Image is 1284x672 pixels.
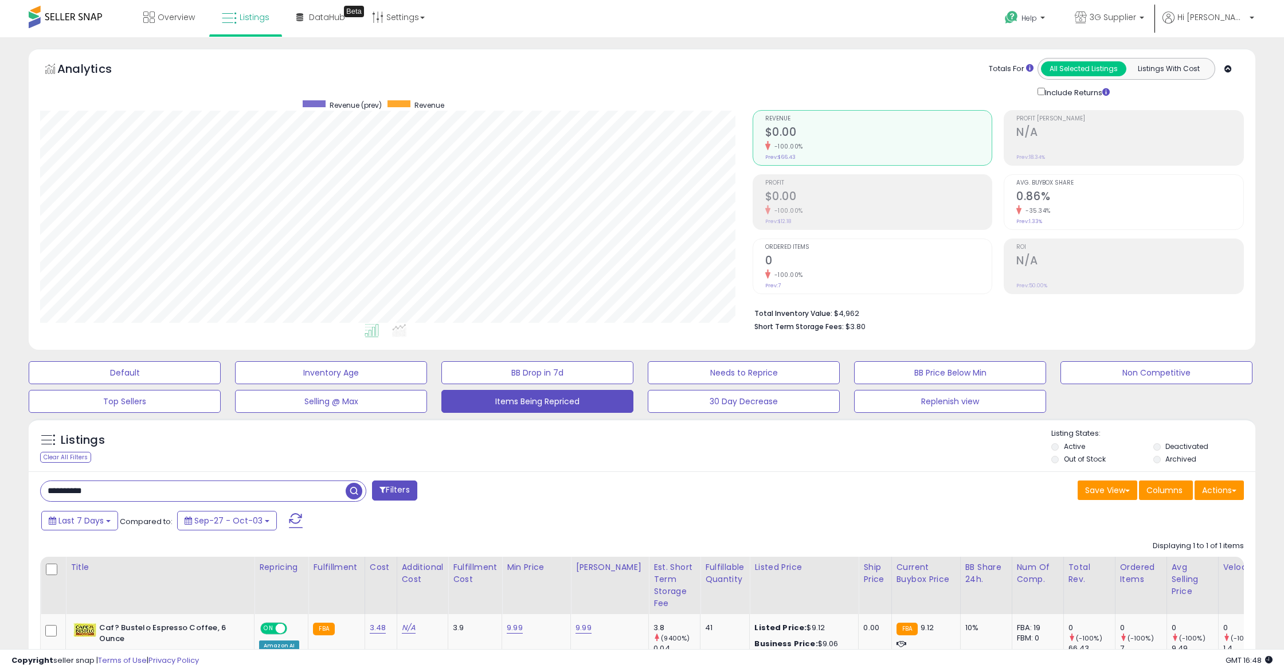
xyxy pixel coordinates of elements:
[770,142,803,151] small: -100.00%
[1126,61,1211,76] button: Listings With Cost
[1139,480,1193,500] button: Columns
[1016,180,1243,186] span: Avg. Buybox Share
[921,622,934,633] span: 9.12
[1004,10,1019,25] i: Get Help
[148,655,199,666] a: Privacy Policy
[754,638,817,649] b: Business Price:
[1016,190,1243,205] h2: 0.86%
[765,116,992,122] span: Revenue
[1021,13,1037,23] span: Help
[1017,623,1055,633] div: FBA: 19
[41,511,118,530] button: Last 7 Days
[1223,643,1270,654] div: 1.4
[1177,11,1246,23] span: Hi [PERSON_NAME]
[1120,561,1162,585] div: Ordered Items
[1226,655,1273,666] span: 2025-10-11 16:48 GMT
[1223,623,1270,633] div: 0
[11,655,199,666] div: seller snap | |
[71,561,249,573] div: Title
[1128,634,1154,643] small: (-100%)
[40,452,91,463] div: Clear All Filters
[1068,623,1115,633] div: 0
[259,561,303,573] div: Repricing
[1165,442,1208,451] label: Deactivated
[1064,454,1106,464] label: Out of Stock
[1016,282,1047,289] small: Prev: 50.00%
[1029,85,1123,99] div: Include Returns
[765,154,796,161] small: Prev: $66.43
[765,244,992,251] span: Ordered Items
[653,623,700,633] div: 3.8
[863,561,886,585] div: Ship Price
[372,480,417,501] button: Filters
[754,622,807,633] b: Listed Price:
[996,2,1056,37] a: Help
[1120,623,1166,633] div: 0
[73,623,96,637] img: 51UAhlqL3BL._SL40_.jpg
[754,623,850,633] div: $9.12
[1017,633,1055,643] div: FBM: 0
[313,561,359,573] div: Fulfillment
[29,361,221,384] button: Default
[158,11,195,23] span: Overview
[1017,561,1059,585] div: Num of Comp.
[648,361,840,384] button: Needs to Reprice
[765,190,992,205] h2: $0.00
[1179,634,1205,643] small: (-100%)
[441,361,633,384] button: BB Drop in 7d
[576,561,644,573] div: [PERSON_NAME]
[1016,218,1042,225] small: Prev: 1.33%
[765,126,992,141] h2: $0.00
[1060,361,1252,384] button: Non Competitive
[705,623,741,633] div: 41
[453,561,497,585] div: Fulfillment Cost
[1172,623,1218,633] div: 0
[370,561,392,573] div: Cost
[120,516,173,527] span: Compared to:
[754,322,844,331] b: Short Term Storage Fees:
[765,218,791,225] small: Prev: $12.18
[1064,442,1085,451] label: Active
[1195,480,1244,500] button: Actions
[370,622,386,634] a: 3.48
[765,254,992,269] h2: 0
[61,432,105,448] h5: Listings
[1172,561,1213,597] div: Avg Selling Price
[414,100,444,110] span: Revenue
[1172,643,1218,654] div: 9.49
[1165,454,1196,464] label: Archived
[754,308,832,318] b: Total Inventory Value:
[453,623,493,633] div: 3.9
[754,561,854,573] div: Listed Price
[1021,206,1051,215] small: -35.34%
[235,361,427,384] button: Inventory Age
[765,180,992,186] span: Profit
[11,655,53,666] strong: Copyright
[507,561,566,573] div: Min Price
[770,271,803,279] small: -100.00%
[965,623,1003,633] div: 10%
[989,64,1034,75] div: Totals For
[653,561,695,610] div: Est. Short Term Storage Fee
[58,515,104,526] span: Last 7 Days
[705,561,745,585] div: Fulfillable Quantity
[1068,561,1110,585] div: Total Rev.
[1078,480,1137,500] button: Save View
[770,206,803,215] small: -100.00%
[1016,244,1243,251] span: ROI
[661,634,690,643] small: (9400%)
[845,321,866,332] span: $3.80
[1090,11,1136,23] span: 3G Supplier
[1162,11,1254,37] a: Hi [PERSON_NAME]
[1051,428,1255,439] p: Listing States:
[57,61,134,80] h5: Analytics
[261,624,276,634] span: ON
[1153,541,1244,552] div: Displaying 1 to 1 of 1 items
[240,11,269,23] span: Listings
[897,623,918,635] small: FBA
[648,390,840,413] button: 30 Day Decrease
[653,643,700,654] div: 0.04
[313,623,334,635] small: FBA
[309,11,345,23] span: DataHub
[99,623,238,647] b: Caf? Bustelo Espresso Coffee, 6 Ounce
